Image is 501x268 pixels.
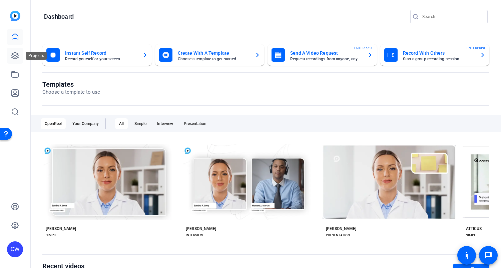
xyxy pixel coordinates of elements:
[484,251,492,259] mat-icon: message
[186,233,203,238] div: INTERVIEW
[130,118,150,129] div: Simple
[153,118,177,129] div: Interview
[380,44,490,66] button: Record With OthersStart a group recording sessionENTERPRISE
[115,118,128,129] div: All
[178,57,250,61] mat-card-subtitle: Choose a template to get started
[42,80,100,88] h1: Templates
[155,44,265,66] button: Create With A TemplateChoose a template to get started
[466,226,482,231] div: ATTICUS
[65,49,137,57] mat-card-title: Instant Self Record
[326,233,350,238] div: PRESENTATION
[326,226,356,231] div: [PERSON_NAME]
[178,49,250,57] mat-card-title: Create With A Template
[290,57,362,61] mat-card-subtitle: Request recordings from anyone, anywhere
[26,52,47,60] div: Projects
[42,44,152,66] button: Instant Self RecordRecord yourself or your screen
[44,13,74,21] h1: Dashboard
[403,57,475,61] mat-card-subtitle: Start a group recording session
[41,118,66,129] div: OpenReel
[422,13,482,21] input: Search
[180,118,210,129] div: Presentation
[290,49,362,57] mat-card-title: Send A Video Request
[186,226,216,231] div: [PERSON_NAME]
[46,233,57,238] div: SIMPLE
[42,88,100,96] p: Choose a template to use
[7,241,23,257] div: CW
[65,57,137,61] mat-card-subtitle: Record yourself or your screen
[268,44,377,66] button: Send A Video RequestRequest recordings from anyone, anywhereENTERPRISE
[403,49,475,57] mat-card-title: Record With Others
[466,233,478,238] div: SIMPLE
[463,251,471,259] mat-icon: accessibility
[68,118,103,129] div: Your Company
[467,46,486,51] span: ENTERPRISE
[354,46,374,51] span: ENTERPRISE
[10,11,20,21] img: blue-gradient.svg
[46,226,76,231] div: [PERSON_NAME]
